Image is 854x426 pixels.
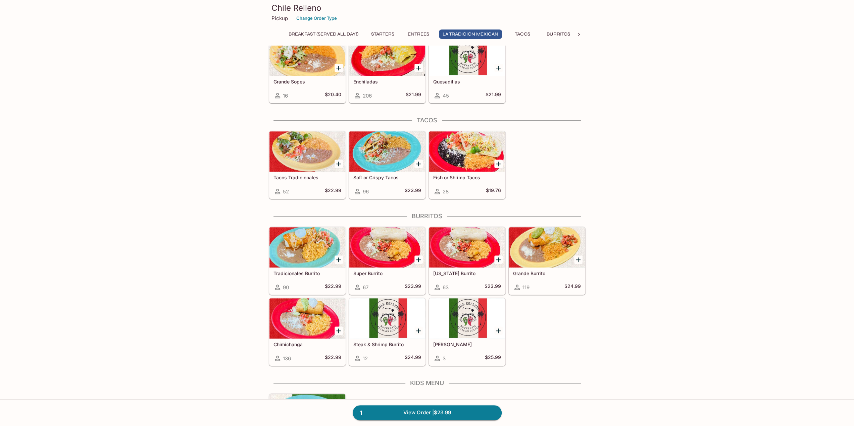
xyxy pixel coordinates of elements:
h5: Fish or Shrimp Tacos [433,175,501,180]
span: 28 [443,188,449,195]
h5: $24.99 [405,354,421,362]
a: Quesadillas45$21.99 [429,35,505,103]
div: Grande Sopes [269,36,345,76]
button: Breakfast (Served ALL DAY!) [285,29,362,39]
h5: Tradicionales Burrito [273,270,341,276]
h5: $23.99 [405,187,421,195]
span: 136 [283,355,291,362]
h5: $24.99 [564,283,581,291]
a: Fish or Shrimp Tacos28$19.76 [429,131,505,199]
span: 96 [363,188,369,195]
h5: $25.99 [485,354,501,362]
button: Add Soft or Crispy Tacos [414,160,423,168]
span: 1 [356,408,366,418]
button: Add Mamamia Burrito [494,326,503,335]
button: Entrees [403,29,434,39]
button: Add Super Burrito [414,255,423,264]
a: Steak & Shrimp Burrito12$24.99 [349,298,425,366]
h5: Steak & Shrimp Burrito [353,342,421,347]
button: Add Grande Burrito [574,255,583,264]
h4: Tacos [269,117,586,124]
a: Chimichanga136$22.99 [269,298,346,366]
button: Add Steak & Shrimp Burrito [414,326,423,335]
h5: $22.99 [325,354,341,362]
button: Add Enchiladas [414,64,423,72]
button: Add Fish or Shrimp Tacos [494,160,503,168]
a: [US_STATE] Burrito63$23.99 [429,227,505,295]
h5: Tacos Tradicionales [273,175,341,180]
h4: Burritos [269,212,586,220]
h5: Enchiladas [353,79,421,84]
div: Tradicionales Burrito [269,227,345,267]
h3: Chile Relleno [271,3,583,13]
div: Fish or Shrimp Tacos [429,131,505,172]
div: Quesadillas [429,36,505,76]
div: Tacos Tradicionales [269,131,345,172]
h5: $21.99 [486,92,501,100]
a: Tradicionales Burrito90$22.99 [269,227,346,295]
h5: $19.76 [486,187,501,195]
h5: [US_STATE] Burrito [433,270,501,276]
h5: Super Burrito [353,270,421,276]
h5: $21.99 [406,92,421,100]
div: California Burrito [429,227,505,267]
h5: Grande Sopes [273,79,341,84]
span: 206 [363,93,372,99]
h4: Kids Menu [269,379,586,387]
div: Enchiladas [349,36,425,76]
button: Add Grande Sopes [335,64,343,72]
div: Super Burrito [349,227,425,267]
h5: $22.99 [325,283,341,291]
button: Add Tacos Tradicionales [335,160,343,168]
button: Add Quesadillas [494,64,503,72]
div: Grande Burrito [509,227,585,267]
span: 45 [443,93,449,99]
div: Steak & Shrimp Burrito [349,298,425,339]
a: 1View Order |$23.99 [353,405,502,420]
button: Burritos [543,29,574,39]
button: La Tradicion Mexican [439,29,502,39]
div: Chimichanga [269,298,345,339]
span: 3 [443,355,446,362]
h5: $23.99 [485,283,501,291]
div: Mamamia Burrito [429,298,505,339]
h5: Chimichanga [273,342,341,347]
h5: $20.40 [325,92,341,100]
span: 90 [283,284,289,291]
div: Soft or Crispy Tacos [349,131,425,172]
a: Enchiladas206$21.99 [349,35,425,103]
h5: [PERSON_NAME] [433,342,501,347]
h5: $22.99 [325,187,341,195]
h5: Quesadillas [433,79,501,84]
a: Grande Sopes16$20.40 [269,35,346,103]
button: Add California Burrito [494,255,503,264]
span: 119 [522,284,530,291]
span: 52 [283,188,289,195]
a: Tacos Tradicionales52$22.99 [269,131,346,199]
button: Tacos [507,29,538,39]
a: Grande Burrito119$24.99 [509,227,585,295]
button: Add Chimichanga [335,326,343,335]
button: Change Order Type [293,13,340,23]
p: Pickup [271,15,288,21]
a: Super Burrito67$23.99 [349,227,425,295]
h5: $23.99 [405,283,421,291]
span: 63 [443,284,449,291]
button: Add Tradicionales Burrito [335,255,343,264]
button: Starters [367,29,398,39]
span: 16 [283,93,288,99]
span: 12 [363,355,368,362]
span: 67 [363,284,368,291]
h5: Grande Burrito [513,270,581,276]
a: [PERSON_NAME]3$25.99 [429,298,505,366]
a: Soft or Crispy Tacos96$23.99 [349,131,425,199]
h5: Soft or Crispy Tacos [353,175,421,180]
